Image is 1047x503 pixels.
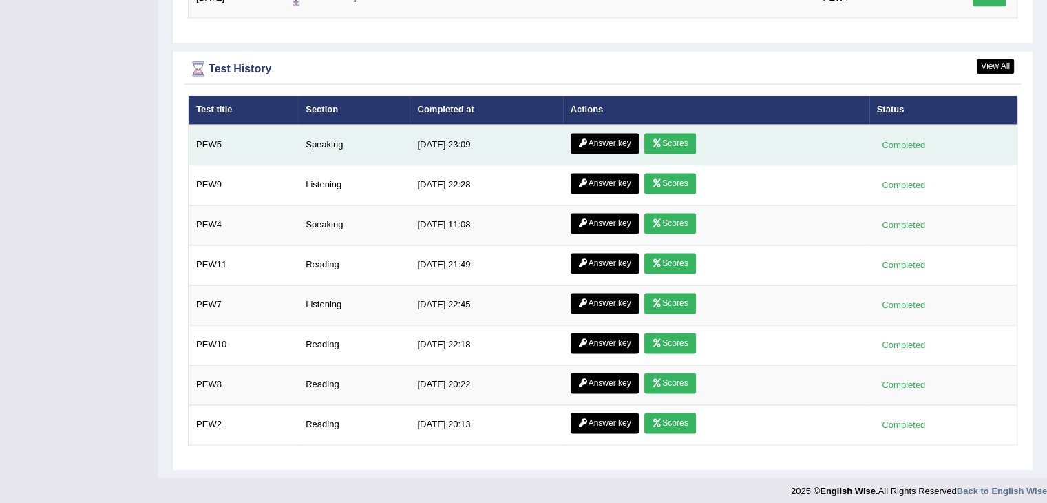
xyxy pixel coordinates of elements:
a: Answer key [571,173,639,194]
th: Completed at [410,96,562,125]
td: Reading [298,365,410,404]
a: Answer key [571,333,639,353]
td: PEW5 [189,125,299,165]
a: Scores [644,253,695,274]
a: Answer key [571,293,639,314]
th: Test title [189,96,299,125]
td: [DATE] 20:22 [410,365,562,404]
div: Completed [877,178,931,192]
a: Scores [644,213,695,234]
td: [DATE] 11:08 [410,205,562,245]
td: [DATE] 20:13 [410,404,562,444]
td: PEW2 [189,404,299,444]
strong: English Wise. [820,486,878,496]
td: PEW11 [189,245,299,285]
a: Answer key [571,413,639,433]
th: Status [869,96,1017,125]
a: View All [977,59,1014,74]
td: [DATE] 22:18 [410,325,562,365]
td: Listening [298,285,410,325]
td: [DATE] 22:45 [410,285,562,325]
td: Speaking [298,205,410,245]
th: Section [298,96,410,125]
a: Scores [644,293,695,314]
div: Completed [877,378,931,392]
a: Scores [644,413,695,433]
td: [DATE] 22:28 [410,165,562,205]
div: Completed [877,418,931,432]
a: Answer key [571,253,639,274]
td: Reading [298,245,410,285]
a: Answer key [571,373,639,393]
div: Completed [877,218,931,232]
td: PEW8 [189,365,299,404]
td: PEW10 [189,325,299,365]
td: [DATE] 21:49 [410,245,562,285]
a: Scores [644,173,695,194]
div: Completed [877,338,931,352]
div: Completed [877,138,931,152]
td: Reading [298,404,410,444]
td: Listening [298,165,410,205]
th: Actions [563,96,869,125]
div: Test History [188,59,1017,79]
a: Scores [644,333,695,353]
div: 2025 © All Rights Reserved [791,478,1047,497]
a: Answer key [571,133,639,154]
td: PEW9 [189,165,299,205]
td: [DATE] 23:09 [410,125,562,165]
td: Speaking [298,125,410,165]
div: Completed [877,298,931,312]
td: PEW4 [189,205,299,245]
td: Reading [298,325,410,365]
a: Scores [644,133,695,154]
div: Completed [877,258,931,272]
td: PEW7 [189,285,299,325]
a: Scores [644,373,695,393]
a: Back to English Wise [957,486,1047,496]
a: Answer key [571,213,639,234]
